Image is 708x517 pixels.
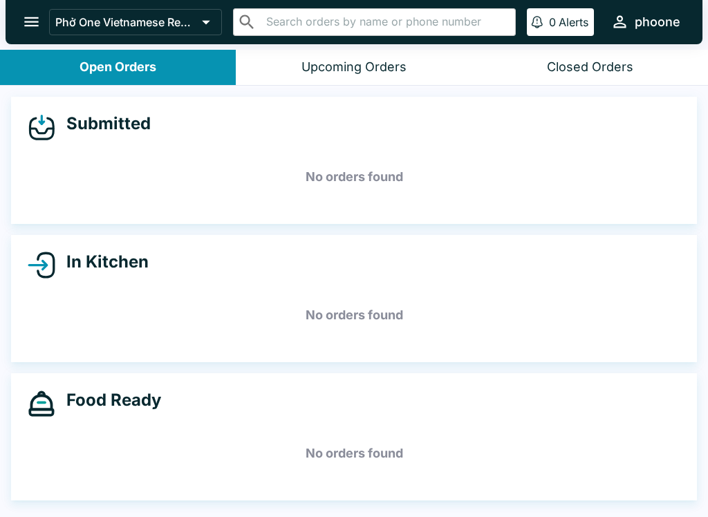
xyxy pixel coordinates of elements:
h5: No orders found [28,429,680,478]
button: open drawer [14,4,49,39]
h4: In Kitchen [55,252,149,272]
h4: Food Ready [55,390,161,411]
input: Search orders by name or phone number [262,12,510,32]
div: Open Orders [80,59,156,75]
button: Phở One Vietnamese Restaurant [49,9,222,35]
div: phoone [635,14,680,30]
div: Closed Orders [547,59,633,75]
p: Phở One Vietnamese Restaurant [55,15,196,29]
div: Upcoming Orders [301,59,407,75]
h5: No orders found [28,152,680,202]
h5: No orders found [28,290,680,340]
p: Alerts [559,15,588,29]
h4: Submitted [55,113,151,134]
p: 0 [549,15,556,29]
button: phoone [605,7,686,37]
